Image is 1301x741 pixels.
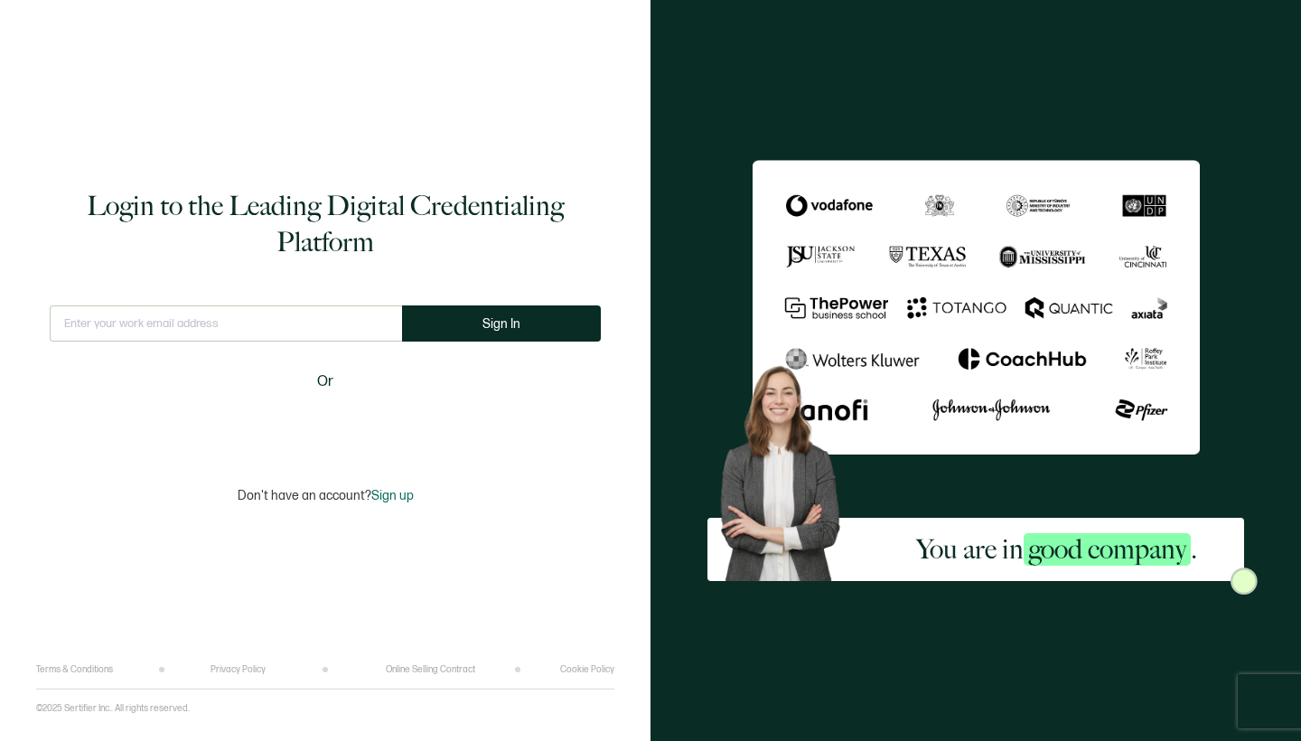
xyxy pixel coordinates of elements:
[317,370,333,393] span: Or
[36,703,190,714] p: ©2025 Sertifier Inc.. All rights reserved.
[221,405,429,445] div: Sign in with Google. Opens in new tab
[482,317,520,331] span: Sign In
[753,160,1200,455] img: Sertifier Login - You are in <span class="strong-h">good company</span>.
[50,188,601,260] h1: Login to the Leading Digital Credentialing Platform
[1231,567,1258,595] img: Sertifier Login
[386,664,475,675] a: Online Selling Contract
[50,305,402,342] input: Enter your work email address
[371,488,414,503] span: Sign up
[212,405,438,445] iframe: Sign in with Google Button
[36,664,113,675] a: Terms & Conditions
[916,531,1197,567] h2: You are in .
[707,355,868,581] img: Sertifier Login - You are in <span class="strong-h">good company</span>. Hero
[1024,533,1191,566] span: good company
[238,488,414,503] p: Don't have an account?
[402,305,601,342] button: Sign In
[560,664,614,675] a: Cookie Policy
[211,664,266,675] a: Privacy Policy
